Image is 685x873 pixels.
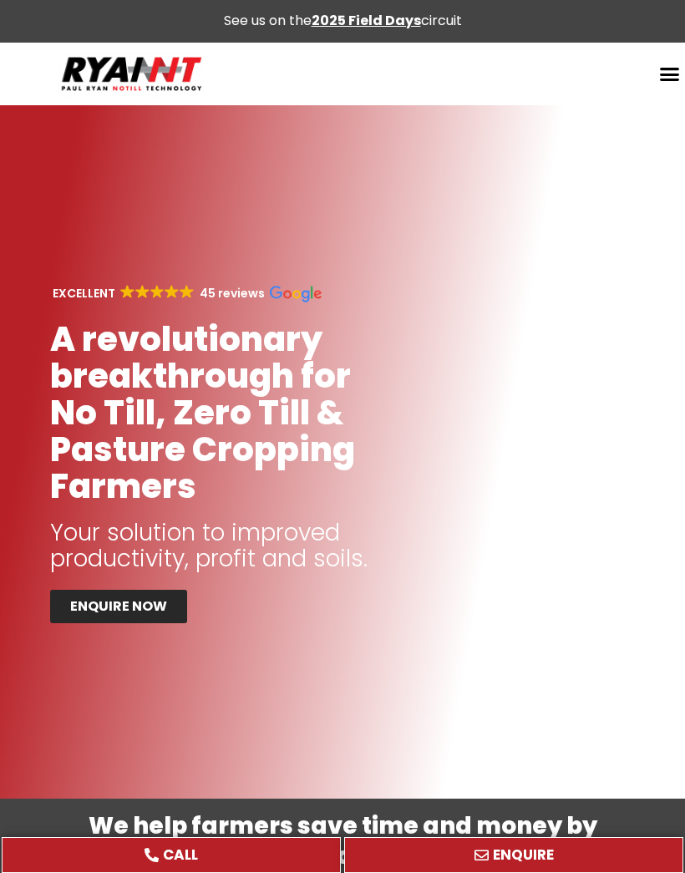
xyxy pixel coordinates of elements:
img: Google [120,285,134,299]
img: Google [270,286,322,302]
img: Google [135,285,150,299]
a: ENQUIRE [344,837,683,873]
img: Ryan NT logo [58,51,205,97]
span: Your solution to improved productivity, profit and soils. [50,516,368,575]
h2: We help farmers save time and money by designing affordable retrofit parts [25,811,660,872]
img: Google [150,285,165,299]
a: CALL [2,837,341,873]
span: ENQUIRE NOW [70,600,167,613]
a: EXCELLENT GoogleGoogleGoogleGoogleGoogle 45 reviews Google [50,285,322,302]
strong: 45 reviews [200,285,265,302]
a: 2025 Field Days [312,11,421,30]
h1: A revolutionary breakthrough for No Till, Zero Till & Pasture Cropping Farmers [50,321,372,505]
img: Google [165,285,179,299]
a: ENQUIRE NOW [50,590,187,623]
img: Google [180,285,194,299]
div: See us on the circuit [224,12,462,30]
strong: EXCELLENT [53,285,115,302]
span: CALL [163,848,198,862]
span: ENQUIRE [493,848,554,862]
